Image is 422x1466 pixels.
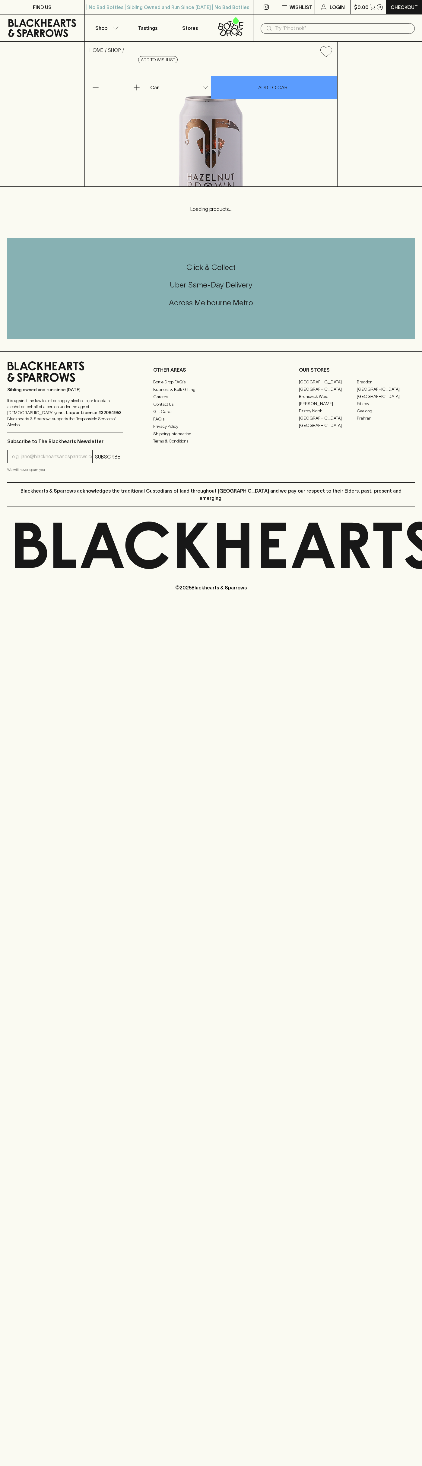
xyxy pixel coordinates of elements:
[148,81,211,94] div: Can
[138,24,157,32] p: Tastings
[299,414,357,422] a: [GEOGRAPHIC_DATA]
[357,393,415,400] a: [GEOGRAPHIC_DATA]
[153,401,269,408] a: Contact Us
[95,453,120,460] p: SUBSCRIBE
[299,378,357,386] a: [GEOGRAPHIC_DATA]
[330,4,345,11] p: Login
[299,400,357,407] a: [PERSON_NAME]
[7,298,415,308] h5: Across Melbourne Metro
[357,407,415,414] a: Geelong
[153,366,269,373] p: OTHER AREAS
[127,14,169,41] a: Tastings
[7,280,415,290] h5: Uber Same-Day Delivery
[90,47,103,53] a: HOME
[318,44,335,59] button: Add to wishlist
[7,387,123,393] p: Sibling owned and run since [DATE]
[85,14,127,41] button: Shop
[354,4,369,11] p: $0.00
[12,487,410,502] p: Blackhearts & Sparrows acknowledges the traditional Custodians of land throughout [GEOGRAPHIC_DAT...
[66,410,122,415] strong: Liquor License #32064953
[153,408,269,415] a: Gift Cards
[138,56,178,63] button: Add to wishlist
[93,450,123,463] button: SUBSCRIBE
[169,14,211,41] a: Stores
[379,5,381,9] p: 0
[85,62,337,186] img: 70663.png
[153,423,269,430] a: Privacy Policy
[357,386,415,393] a: [GEOGRAPHIC_DATA]
[7,238,415,339] div: Call to action block
[33,4,52,11] p: FIND US
[153,386,269,393] a: Business & Bulk Gifting
[182,24,198,32] p: Stores
[153,415,269,423] a: FAQ's
[299,407,357,414] a: Fitzroy North
[357,400,415,407] a: Fitzroy
[108,47,121,53] a: SHOP
[357,378,415,386] a: Braddon
[153,379,269,386] a: Bottle Drop FAQ's
[7,467,123,473] p: We will never spam you
[357,414,415,422] a: Prahran
[299,422,357,429] a: [GEOGRAPHIC_DATA]
[150,84,160,91] p: Can
[153,430,269,437] a: Shipping Information
[299,386,357,393] a: [GEOGRAPHIC_DATA]
[12,452,92,462] input: e.g. jane@blackheartsandsparrows.com.au
[95,24,107,32] p: Shop
[391,4,418,11] p: Checkout
[6,205,416,213] p: Loading products...
[153,438,269,445] a: Terms & Conditions
[290,4,313,11] p: Wishlist
[7,398,123,428] p: It is against the law to sell or supply alcohol to, or to obtain alcohol on behalf of a person un...
[275,24,410,33] input: Try "Pinot noir"
[299,393,357,400] a: Brunswick West
[7,438,123,445] p: Subscribe to The Blackhearts Newsletter
[7,262,415,272] h5: Click & Collect
[153,393,269,401] a: Careers
[258,84,290,91] p: ADD TO CART
[211,76,337,99] button: ADD TO CART
[299,366,415,373] p: OUR STORES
